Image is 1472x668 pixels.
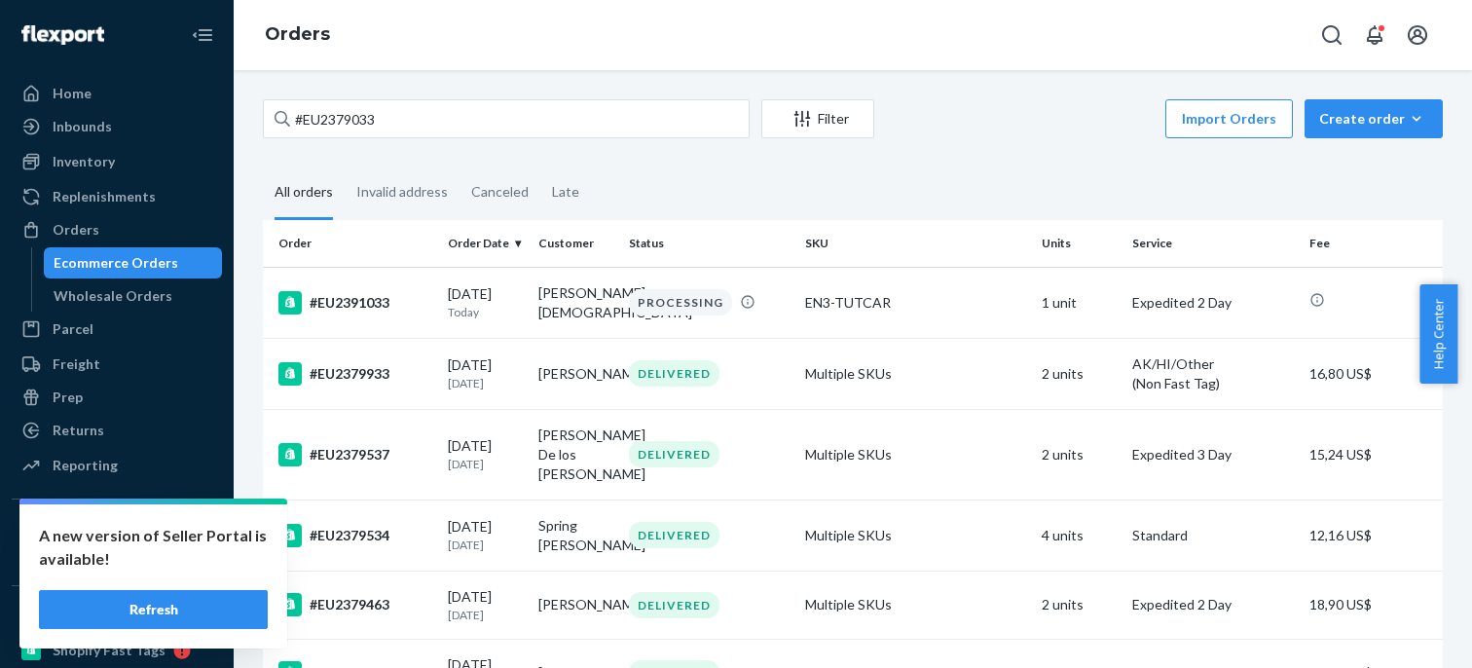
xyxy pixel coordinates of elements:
div: All orders [275,167,333,220]
p: A new version of Seller Portal is available! [39,524,268,571]
p: Expedited 3 Day [1132,445,1294,464]
a: Freight [12,349,222,380]
td: [PERSON_NAME][DEMOGRAPHIC_DATA] [531,267,621,338]
button: Create order [1305,99,1443,138]
p: Expedited 2 Day [1132,293,1294,313]
div: Prep [53,388,83,407]
td: 2 units [1034,338,1124,409]
button: Close Navigation [183,16,222,55]
div: Orders [53,220,99,240]
td: 12,16 US$ [1302,500,1443,571]
p: [DATE] [448,456,523,472]
div: Ecommerce Orders [54,253,178,273]
a: Parcel [12,314,222,345]
p: Today [448,304,523,320]
div: DELIVERED [629,441,719,467]
div: PROCESSING [629,289,732,315]
img: Flexport logo [21,25,104,45]
div: [DATE] [448,517,523,553]
td: [PERSON_NAME] De los [PERSON_NAME] [531,409,621,500]
button: Open Search Box [1312,16,1351,55]
th: Fee [1302,220,1443,267]
button: Open notifications [1355,16,1394,55]
p: [DATE] [448,607,523,623]
div: Returns [53,421,104,440]
a: Reporting [12,450,222,481]
div: DELIVERED [629,592,719,618]
button: Integrations [12,515,222,546]
th: Units [1034,220,1124,267]
button: Help Center [1419,284,1457,384]
div: Inbounds [53,117,112,136]
td: Spring [PERSON_NAME] [531,500,621,571]
th: SKU [797,220,1033,267]
div: (Non Fast Tag) [1132,374,1294,393]
a: Inventory [12,146,222,177]
td: 2 units [1034,409,1124,500]
td: Multiple SKUs [797,571,1033,639]
div: DELIVERED [629,522,719,548]
div: Create order [1319,109,1428,129]
div: Customer [538,235,613,251]
div: Home [53,84,92,103]
p: [DATE] [448,375,523,391]
div: [DATE] [448,284,523,320]
td: 2 units [1034,571,1124,639]
p: Standard [1132,526,1294,545]
a: Inbounds [12,111,222,142]
ol: breadcrumbs [249,7,346,63]
div: Shopify Fast Tags [53,641,166,660]
td: [PERSON_NAME] [531,338,621,409]
div: Late [552,167,579,217]
div: DELIVERED [629,360,719,387]
td: 4 units [1034,500,1124,571]
div: Invalid address [356,167,448,217]
a: Wholesale Orders [44,280,223,312]
a: Add Integration [12,554,222,577]
td: 18,90 US$ [1302,571,1443,639]
a: Prep [12,382,222,413]
a: Returns [12,415,222,446]
p: Expedited 2 Day [1132,595,1294,614]
a: Ecommerce Orders [44,247,223,278]
button: Refresh [39,590,268,629]
div: #EU2379534 [278,524,432,547]
td: 15,24 US$ [1302,409,1443,500]
td: [PERSON_NAME] [531,571,621,639]
th: Status [621,220,798,267]
div: Filter [762,109,873,129]
div: Parcel [53,319,93,339]
p: [DATE] [448,537,523,553]
a: Home [12,78,222,109]
td: 16,80 US$ [1302,338,1443,409]
a: Orders [265,23,330,45]
a: Orders [12,214,222,245]
div: Inventory [53,152,115,171]
div: Replenishments [53,187,156,206]
div: #EU2379933 [278,362,432,386]
div: Reporting [53,456,118,475]
td: Multiple SKUs [797,409,1033,500]
td: 1 unit [1034,267,1124,338]
th: Order [263,220,440,267]
div: Freight [53,354,100,374]
td: Multiple SKUs [797,500,1033,571]
div: #EU2391033 [278,291,432,315]
a: Shopify Fast Tags [12,635,222,666]
p: AK/HI/Other [1132,354,1294,374]
div: #EU2379463 [278,593,432,616]
button: Fast Tags [12,602,222,633]
div: EN3-TUTCAR [805,293,1025,313]
td: Multiple SKUs [797,338,1033,409]
div: Wholesale Orders [54,286,172,306]
div: [DATE] [448,436,523,472]
div: [DATE] [448,587,523,623]
a: Replenishments [12,181,222,212]
button: Import Orders [1165,99,1293,138]
input: Search orders [263,99,750,138]
div: #EU2379537 [278,443,432,466]
th: Order Date [440,220,531,267]
div: Canceled [471,167,529,217]
button: Filter [761,99,874,138]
